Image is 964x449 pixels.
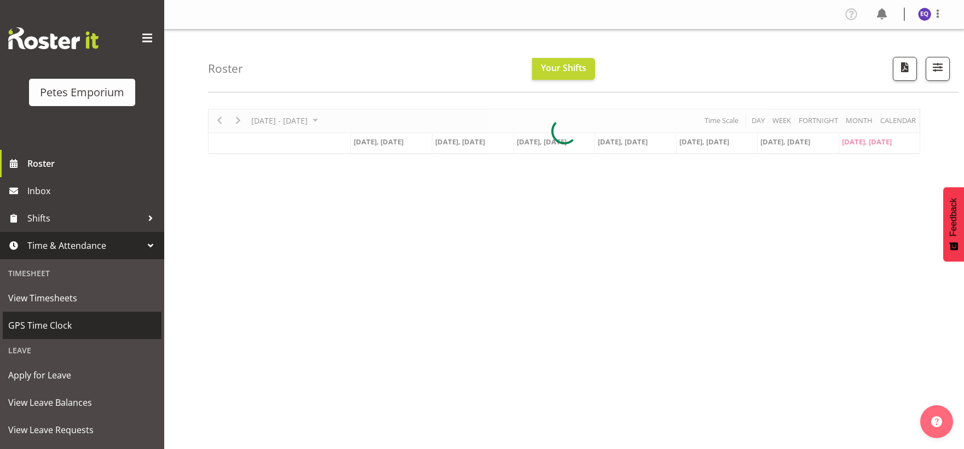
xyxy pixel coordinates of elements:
[27,183,159,199] span: Inbox
[3,389,161,416] a: View Leave Balances
[8,290,156,306] span: View Timesheets
[926,57,950,81] button: Filter Shifts
[3,284,161,312] a: View Timesheets
[8,317,156,334] span: GPS Time Clock
[208,62,243,75] h4: Roster
[40,84,124,101] div: Petes Emporium
[893,57,917,81] button: Download a PDF of the roster according to the set date range.
[27,237,142,254] span: Time & Attendance
[8,27,99,49] img: Rosterit website logo
[3,312,161,339] a: GPS Time Clock
[3,416,161,444] a: View Leave Requests
[541,62,586,74] span: Your Shifts
[3,361,161,389] a: Apply for Leave
[3,262,161,284] div: Timesheet
[918,8,931,21] img: esperanza-querido10799.jpg
[27,210,142,226] span: Shifts
[3,339,161,361] div: Leave
[532,58,595,80] button: Your Shifts
[8,394,156,411] span: View Leave Balances
[8,367,156,383] span: Apply for Leave
[943,187,964,261] button: Feedback - Show survey
[27,155,159,172] span: Roster
[949,198,959,236] span: Feedback
[8,422,156,438] span: View Leave Requests
[931,416,942,427] img: help-xxl-2.png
